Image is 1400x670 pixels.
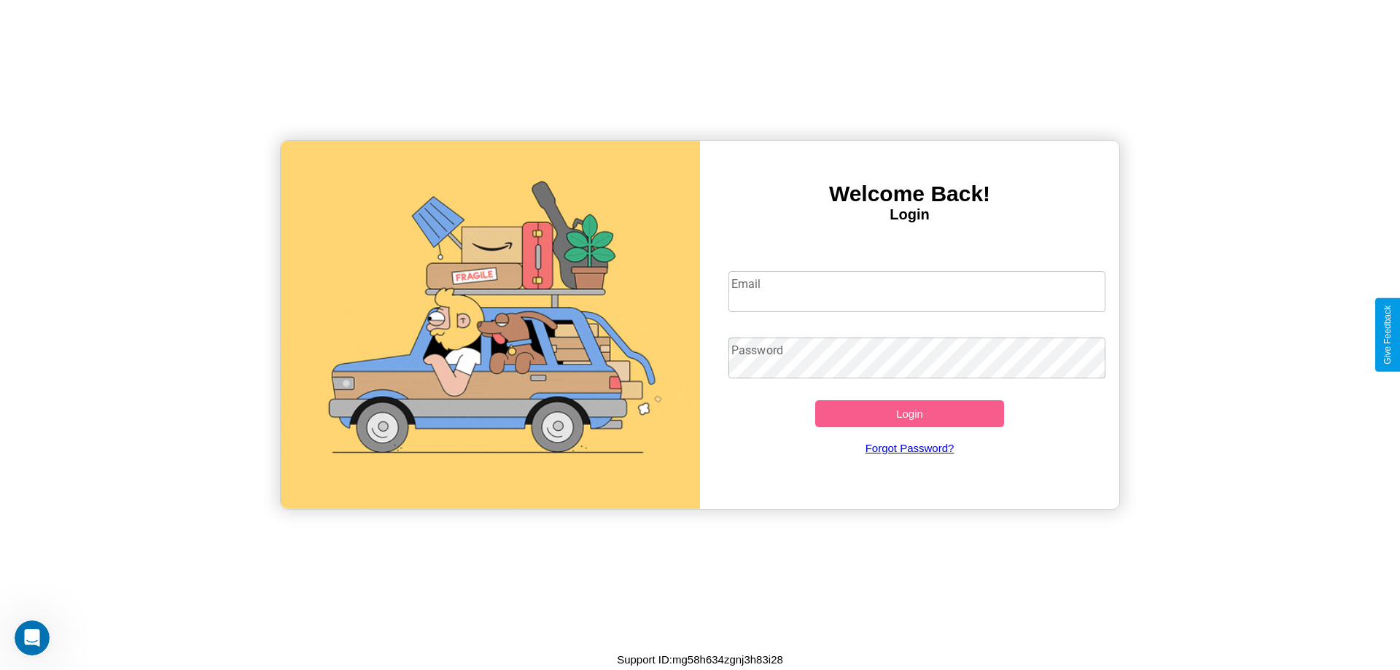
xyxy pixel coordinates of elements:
[617,650,783,669] p: Support ID: mg58h634zgnj3h83i28
[721,427,1099,469] a: Forgot Password?
[1382,305,1393,365] div: Give Feedback
[700,206,1119,223] h4: Login
[815,400,1004,427] button: Login
[281,141,700,509] img: gif
[15,620,50,655] iframe: Intercom live chat
[700,182,1119,206] h3: Welcome Back!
